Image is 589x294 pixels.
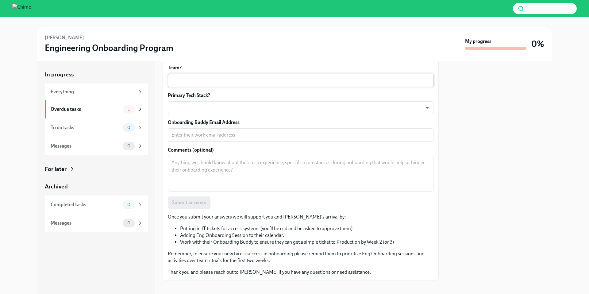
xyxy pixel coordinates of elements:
h3: 0% [531,38,544,49]
span: 0 [124,221,134,225]
a: Messages0 [45,214,148,232]
div: For later [45,165,67,173]
p: Once you submit your answers we will support you and [PERSON_NAME]'s arrival by: [168,214,433,220]
p: Thank you and please reach out to [PERSON_NAME] if you have any questions or need assistance. [168,269,433,276]
li: Work with their Onboarding Buddy to ensure they can get a simple ticket to Production by Week 2 (... [180,239,433,246]
p: Remember, to ensure your new hire's success in onboarding please remind them to prioritize Eng On... [168,250,433,264]
a: Completed tasks0 [45,195,148,214]
label: Primary Tech Stack? [168,92,433,99]
a: In progress [45,71,148,79]
label: Team? [168,64,433,71]
div: Everything [51,88,135,95]
label: Onboarding Buddy Email Address [168,119,433,126]
h6: [PERSON_NAME] [45,34,84,41]
div: ​ [168,101,433,114]
div: Messages [51,143,120,149]
img: Chime [12,4,31,14]
a: Everything [45,83,148,100]
h3: Engineering Onboarding Program [45,42,173,53]
div: Completed tasks [51,201,120,208]
span: 0 [124,202,134,207]
li: Putting in IT tickets for access systems (you’ll be cc’d and be asked to approve them) [180,225,433,232]
span: 0 [124,144,134,148]
span: 1 [124,107,133,111]
label: Comments (optional) [168,147,433,153]
span: 0 [124,125,134,130]
div: Overdue tasks [51,106,120,113]
li: Adding Eng Onboarding Session to their calendar. [180,232,433,239]
div: To do tasks [51,124,120,131]
strong: My progress [465,38,491,45]
a: To do tasks0 [45,118,148,137]
a: For later [45,165,148,173]
a: Messages0 [45,137,148,155]
a: Archived [45,183,148,191]
div: Messages [51,220,120,226]
a: Overdue tasks1 [45,100,148,118]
